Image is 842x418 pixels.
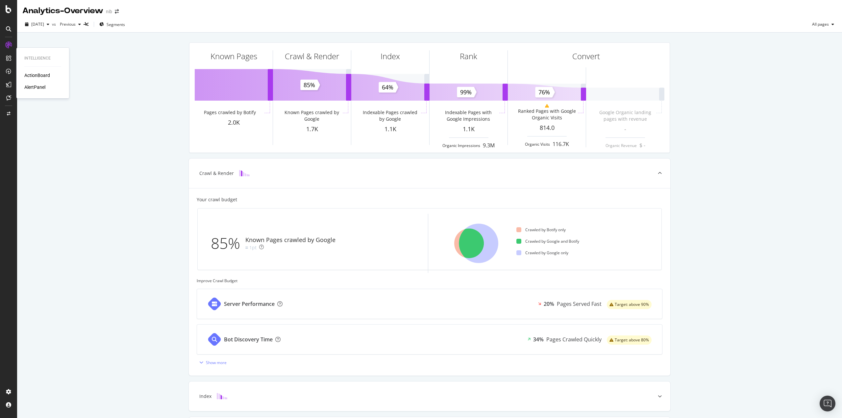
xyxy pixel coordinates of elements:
[607,335,652,345] div: warning label
[809,21,829,27] span: All pages
[211,233,245,254] div: 85%
[607,300,652,309] div: warning label
[516,227,566,233] div: Crawled by Botify only
[224,336,273,343] div: Bot Discovery Time
[22,5,103,16] div: Analytics - Overview
[197,278,662,283] div: Improve Crawl Budget
[360,109,419,122] div: Indexable Pages crawled by Google
[615,303,649,307] span: Target: above 90%
[381,51,400,62] div: Index
[195,118,273,127] div: 2.0K
[546,336,602,343] div: Pages Crawled Quickly
[197,289,662,319] a: Server Performance20%Pages Served Fastwarning label
[204,109,256,116] div: Pages crawled by Botify
[206,360,227,365] div: Show more
[820,396,835,411] div: Open Intercom Messenger
[249,244,257,251] div: 1pt
[282,109,341,122] div: Known Pages crawled by Google
[557,300,602,308] div: Pages Served Fast
[245,236,335,244] div: Known Pages crawled by Google
[516,250,568,256] div: Crawled by Google only
[285,51,339,62] div: Crawl & Render
[24,56,61,61] div: Intelligence
[115,9,119,14] div: arrow-right-arrow-left
[24,72,50,79] a: ActionBoard
[199,170,234,177] div: Crawl & Render
[52,21,57,27] span: vs
[442,143,480,148] div: Organic Impressions
[197,324,662,355] a: Bot Discovery Time34%Pages Crawled Quicklywarning label
[217,393,227,399] img: block-icon
[199,393,211,400] div: Index
[460,51,477,62] div: Rank
[533,336,544,343] div: 34%
[273,125,351,134] div: 1.7K
[516,238,579,244] div: Crawled by Google and Botify
[210,51,257,62] div: Known Pages
[31,21,44,27] span: 2025 Aug. 22nd
[439,109,498,122] div: Indexable Pages with Google Impressions
[107,22,125,27] span: Segments
[430,125,508,134] div: 1.1K
[57,21,76,27] span: Previous
[57,19,84,30] button: Previous
[197,357,227,368] button: Show more
[197,196,237,203] div: Your crawl budget
[351,125,429,134] div: 1.1K
[24,84,45,90] a: AlertPanel
[97,19,128,30] button: Segments
[544,300,554,308] div: 20%
[239,170,250,176] img: block-icon
[22,19,52,30] button: [DATE]
[224,300,275,308] div: Server Performance
[106,8,112,15] div: nib
[809,19,837,30] button: All pages
[483,142,495,149] div: 9.3M
[615,338,649,342] span: Target: above 80%
[245,247,248,249] img: Equal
